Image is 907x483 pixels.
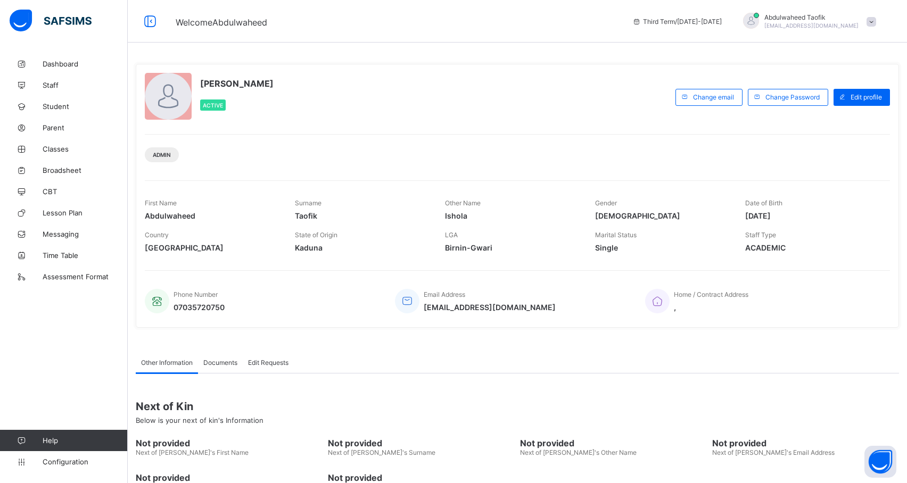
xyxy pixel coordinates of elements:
span: Change email [693,93,734,101]
span: Assessment Format [43,272,128,281]
span: Not provided [328,472,515,483]
span: Abdulwaheed Taofik [764,13,859,21]
span: Next of Kin [136,400,899,413]
span: Not provided [136,438,323,448]
span: Staff Type [745,231,776,239]
span: Country [145,231,169,239]
img: safsims [10,10,92,32]
span: [EMAIL_ADDRESS][DOMAIN_NAME] [424,303,556,312]
span: Other Information [141,359,193,367]
span: [DEMOGRAPHIC_DATA] [595,211,729,220]
span: Gender [595,199,617,207]
span: Classes [43,145,128,153]
span: Change Password [765,93,820,101]
span: Not provided [712,438,899,448]
span: Abdulwaheed [145,211,279,220]
span: Not provided [520,438,707,448]
span: LGA [445,231,458,239]
span: Welcome Abdulwaheed [176,17,267,28]
span: Admin [153,152,171,158]
span: Ishola [445,211,579,220]
span: Surname [295,199,321,207]
span: First Name [145,199,177,207]
span: Active [203,102,223,109]
span: Lesson Plan [43,209,128,217]
span: Edit profile [851,93,882,101]
span: Single [595,243,729,252]
span: Dashboard [43,60,128,68]
span: Edit Requests [248,359,288,367]
span: Email Address [424,290,465,298]
span: Kaduna [295,243,429,252]
span: Marital Status [595,231,637,239]
span: Student [43,102,128,111]
span: , [674,303,748,312]
span: Next of [PERSON_NAME]'s Email Address [712,448,835,456]
span: Taofik [295,211,429,220]
span: Time Table [43,251,128,260]
span: [DATE] [745,211,879,220]
span: Next of [PERSON_NAME]'s First Name [136,448,249,456]
span: session/term information [632,18,722,26]
span: Phone Number [174,290,218,298]
span: CBT [43,187,128,196]
span: Next of [PERSON_NAME]'s Surname [328,448,435,456]
span: Configuration [43,457,127,466]
span: [EMAIL_ADDRESS][DOMAIN_NAME] [764,22,859,29]
span: [PERSON_NAME] [200,78,274,89]
span: Home / Contract Address [674,290,748,298]
span: Below is your next of kin's Information [136,416,263,424]
div: AbdulwaheedTaofik [732,13,881,30]
span: Parent [43,123,128,132]
span: Documents [203,359,237,367]
span: Not provided [328,438,515,448]
span: Broadsheet [43,166,128,174]
button: Open asap [864,446,896,478]
span: State of Origin [295,231,337,239]
span: Date of Birth [745,199,782,207]
span: [GEOGRAPHIC_DATA] [145,243,279,252]
span: 07035720750 [174,303,225,312]
span: Next of [PERSON_NAME]'s Other Name [520,448,637,456]
span: Messaging [43,230,128,238]
span: Staff [43,81,128,89]
span: Help [43,436,127,445]
span: Not provided [136,472,323,483]
span: Other Name [445,199,481,207]
span: ACADEMIC [745,243,879,252]
span: Birnin-Gwari [445,243,579,252]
